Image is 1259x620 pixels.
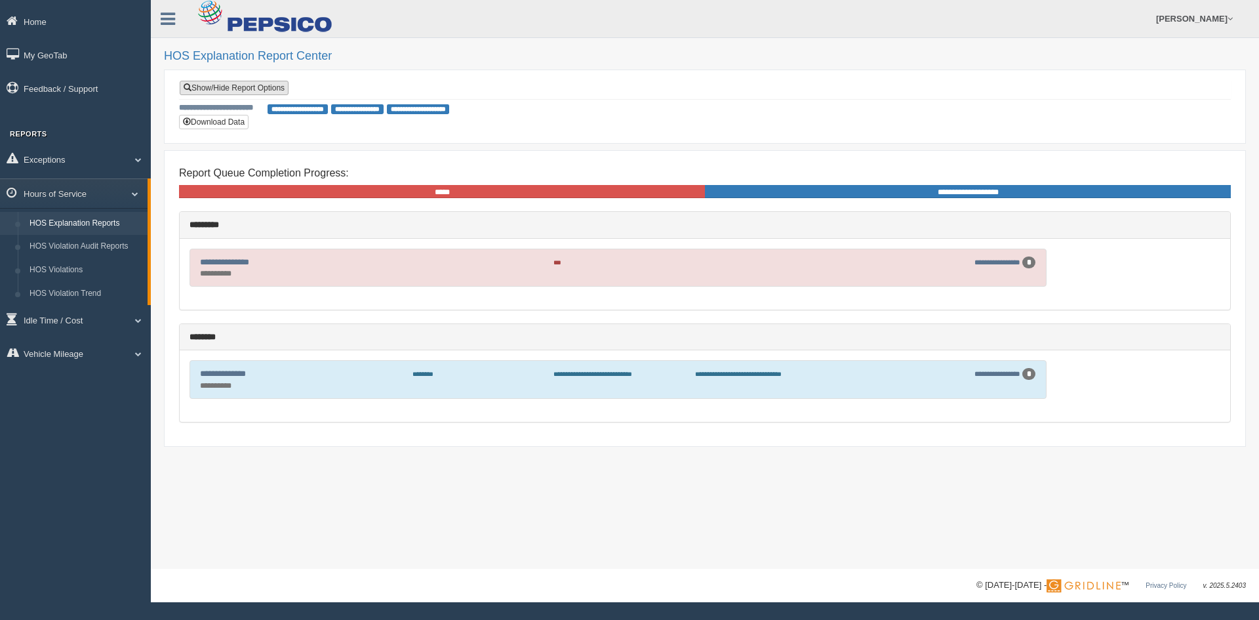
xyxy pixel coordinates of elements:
[24,235,148,258] a: HOS Violation Audit Reports
[976,579,1246,592] div: © [DATE]-[DATE] - ™
[24,258,148,282] a: HOS Violations
[24,212,148,236] a: HOS Explanation Reports
[164,50,1246,63] h2: HOS Explanation Report Center
[24,282,148,306] a: HOS Violation Trend
[179,115,249,129] button: Download Data
[1047,579,1121,592] img: Gridline
[1203,582,1246,589] span: v. 2025.5.2403
[1146,582,1186,589] a: Privacy Policy
[180,81,289,95] a: Show/Hide Report Options
[179,167,1231,179] h4: Report Queue Completion Progress:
